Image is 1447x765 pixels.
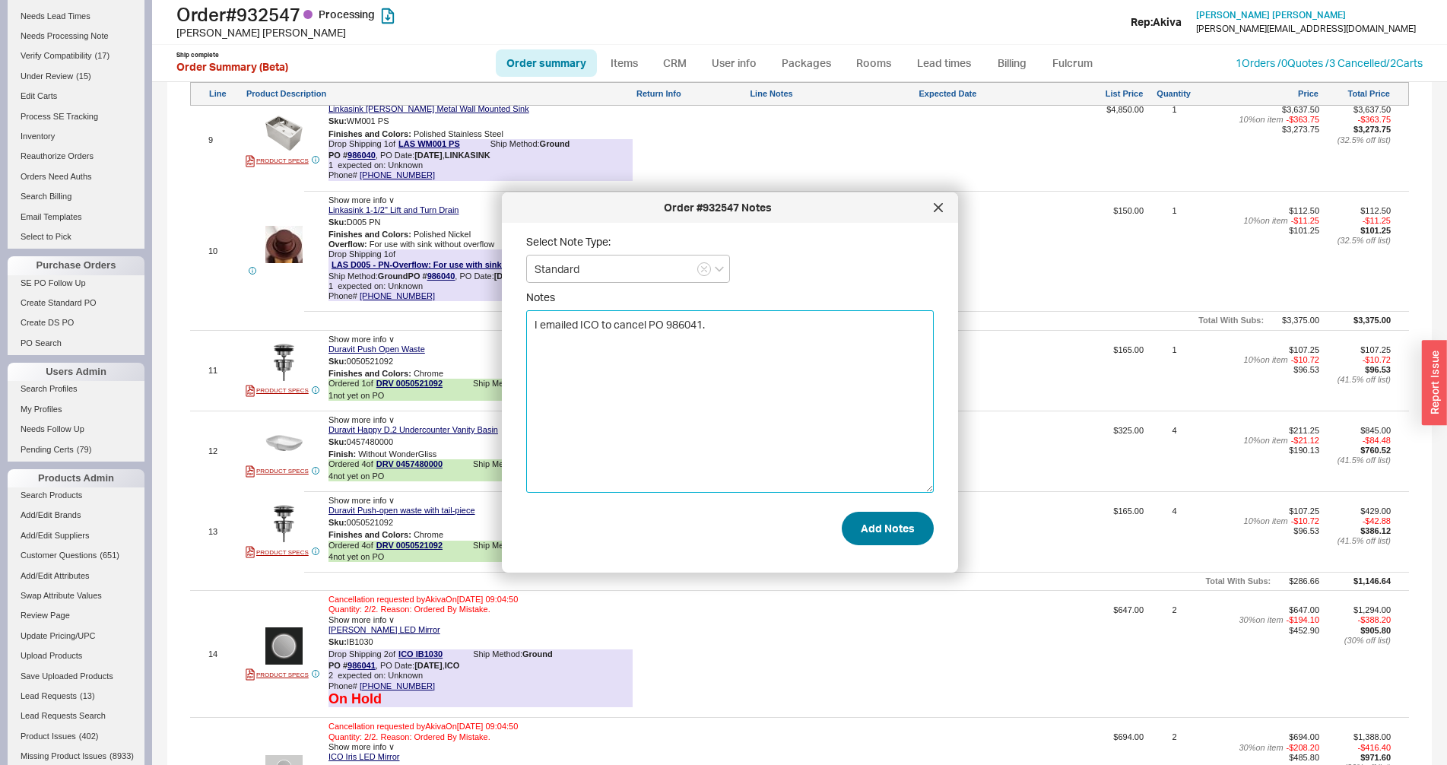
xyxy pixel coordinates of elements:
[1289,753,1319,762] span: $485.80
[1363,355,1391,365] span: - $10.72
[328,151,376,160] b: PO #
[1061,506,1144,568] span: $165.00
[246,155,309,167] a: PRODUCT SPECS
[328,104,529,114] a: Linkasink [PERSON_NAME] Metal Wall Mounted Sink
[1291,355,1319,365] span: - $10.72
[360,291,435,300] a: [PHONE_NUMBER]
[208,446,243,456] div: 12
[8,129,144,144] a: Inventory
[1282,125,1319,134] span: $3,273.75
[1358,743,1391,753] span: - $416.40
[21,112,98,121] span: Process SE Tracking
[906,49,982,77] a: Lead times
[328,661,376,670] b: PO #
[1363,516,1391,526] span: - $42.88
[328,240,633,249] div: For use with sink without overflow
[1061,345,1144,407] span: $165.00
[8,608,144,624] a: Review Page
[328,425,498,435] a: Duravit Happy D.2 Undercounter Vanity Basin
[861,519,915,538] span: Add Notes
[246,668,309,681] a: PRODUCT SPECS
[328,281,335,291] span: 1
[347,661,376,670] a: 986041
[328,369,633,379] div: Chrome
[319,8,375,21] span: Processing
[328,471,633,481] div: 4 not yet on PO
[1322,456,1391,465] div: ( 41.5 % off list)
[1322,89,1390,99] div: Total Price
[8,256,144,275] div: Purchase Orders
[347,116,389,125] span: WM001 PS
[8,568,144,584] a: Add/Edit Attributes
[328,249,633,281] div: Drop Shipping 1 of Ship Method:
[1358,115,1391,125] span: - $363.75
[8,708,144,724] a: Lead Requests Search
[1287,115,1319,125] span: - $363.75
[1360,226,1391,235] span: $101.25
[80,691,95,700] span: ( 13 )
[8,381,144,397] a: Search Profiles
[8,628,144,644] a: Update Pricing/UPC
[328,116,347,125] span: Sku:
[445,661,460,670] b: ICO
[265,505,303,542] img: 51480_web2_prod_normal_2_x37hpv
[1244,216,1288,226] span: 10 % on item
[328,552,633,562] div: 4 not yet on PO
[1172,105,1176,187] div: 1
[1360,426,1391,435] span: $845.00
[360,681,435,690] a: [PHONE_NUMBER]
[328,160,633,180] div: Phone#
[328,281,633,301] div: Phone#
[8,229,144,245] a: Select to Pick
[1322,135,1391,145] div: ( 32.5 % off list)
[328,649,633,671] div: Drop Shipping 2 of Ship Method:
[328,437,347,446] span: Sku:
[8,548,144,563] a: Customer Questions(651)
[328,151,490,160] div: , PO Date: ,
[347,151,376,160] a: 986040
[1322,636,1391,646] div: ( 30 % off list)
[1353,105,1391,114] span: $3,637.50
[1287,743,1319,753] span: - $208.20
[414,661,442,670] b: [DATE]
[1289,732,1319,741] span: $694.00
[328,281,633,291] span: expected on: Unknown
[328,732,633,742] div: Quantity: 2/2. Reason: Ordered By Mistake.
[8,8,144,24] a: Needs Lead Times
[328,195,395,205] span: Show more info ∨
[347,518,393,527] span: 0050521092
[8,748,144,764] a: Missing Product Issues(8933)
[21,691,77,700] span: Lead Requests
[1360,626,1391,635] span: $905.80
[347,636,373,646] span: IB1030
[1360,206,1391,215] span: $112.50
[1289,206,1319,215] span: $112.50
[427,271,455,281] a: 986040
[1289,506,1319,516] span: $107.25
[246,385,309,397] a: PRODUCT SPECS
[1239,615,1283,625] span: 30 % on item
[8,469,144,487] div: Products Admin
[1289,446,1319,455] span: $190.13
[398,649,443,661] a: ICO IB1030
[176,51,219,59] div: Ship complete
[208,246,243,256] div: 10
[715,266,724,272] svg: open menu
[328,335,395,344] span: Show more info ∨
[21,71,73,81] span: Under Review
[750,89,915,99] div: Line Notes
[328,518,347,527] span: Sku:
[919,89,1057,99] div: Expected Date
[265,424,303,462] img: 045748_jeihiu
[328,415,395,424] span: Show more info ∨
[1282,316,1319,325] div: $3,375.00
[8,442,144,458] a: Pending Certs(79)
[1386,56,1423,69] a: /2Carts
[208,135,243,145] div: 9
[1363,436,1391,446] span: - $84.48
[328,661,459,671] div: , PO Date: ,
[1244,516,1288,526] span: 10 % on item
[1239,115,1283,125] span: 10 % on item
[208,649,243,659] div: 14
[445,151,490,160] b: LINKASINK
